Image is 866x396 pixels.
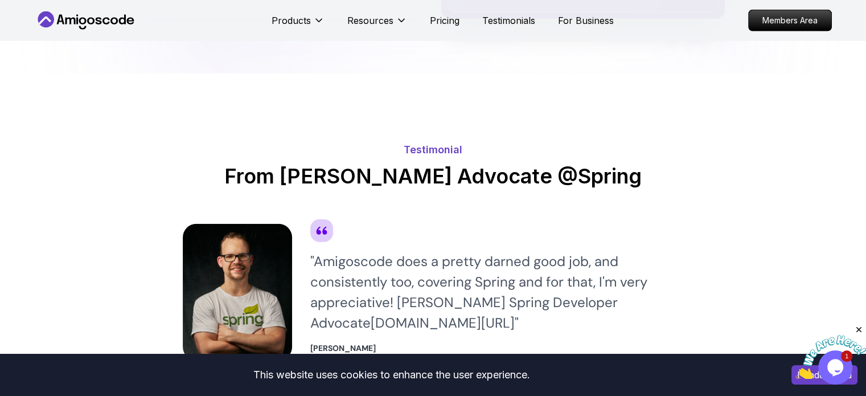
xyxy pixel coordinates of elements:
h2: From [PERSON_NAME] Advocate @Spring [183,165,684,187]
strong: [PERSON_NAME] [310,343,376,353]
p: Members Area [749,10,831,31]
img: testimonial image [183,224,292,361]
button: Accept cookies [791,365,857,385]
a: [DOMAIN_NAME][URL] [371,314,515,332]
a: Testimonials [482,14,535,27]
p: Testimonial [183,142,684,158]
button: Products [272,14,325,36]
a: For Business [558,14,614,27]
a: Pricing [430,14,459,27]
button: Resources [347,14,407,36]
a: [PERSON_NAME] Spring Developer Advocate [310,342,411,365]
a: Members Area [748,10,832,31]
p: Products [272,14,311,27]
div: " Amigoscode does a pretty darned good job, and consistently too, covering Spring and for that, I... [310,251,684,333]
p: Resources [347,14,393,27]
iframe: chat widget [795,325,866,379]
div: This website uses cookies to enhance the user experience. [9,362,774,387]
